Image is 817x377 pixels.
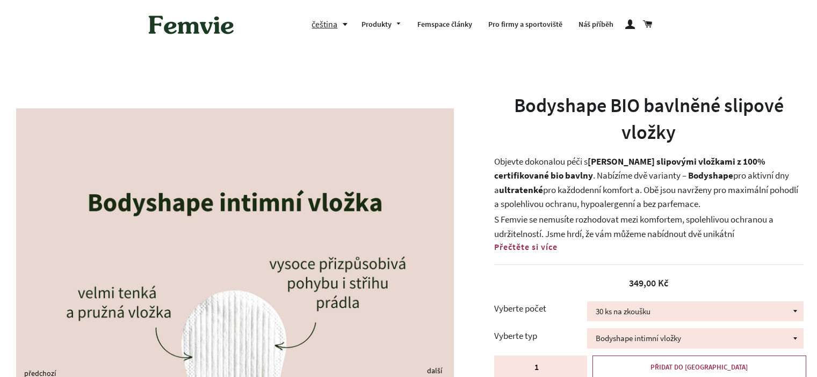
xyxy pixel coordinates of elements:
label: Vyberte typ [494,329,587,343]
button: Previous [24,373,30,376]
span: S Femvie se nemusíte rozhodovat mezi komfortem, spolehlivou ochranou a udržitelností. Jsme hrdí, ... [494,213,793,268]
b: ltratenké [504,184,543,196]
span: . Nabízíme dvě varianty – [593,169,686,181]
span: 349,00 Kč [629,277,668,289]
b: [PERSON_NAME] slipovými vložkami z 100% certifikované bio bavlny [494,156,765,182]
a: Femspace články [409,11,480,39]
span: pro aktivní dny a pro každodenní komfort a. Obě jsou navrženy pro maximální pohodlí a spolehlivou... [494,169,798,210]
button: čeština [312,17,353,32]
span: Přečtěte si více [494,241,558,252]
button: Next [427,371,432,373]
strong: u [499,184,504,196]
img: Femvie [143,8,240,41]
a: Pro firmy a sportoviště [480,11,570,39]
h1: Bodyshape BIO bavlněné slipové vložky [494,92,804,146]
span: Objevte dokonalou péči s [494,156,588,167]
label: Vyberte počet [494,301,587,316]
a: Produkty [353,11,409,39]
span: PŘIDAT DO [GEOGRAPHIC_DATA] [650,363,748,372]
a: Náš příběh [570,11,621,39]
b: Bodyshape [688,169,733,181]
